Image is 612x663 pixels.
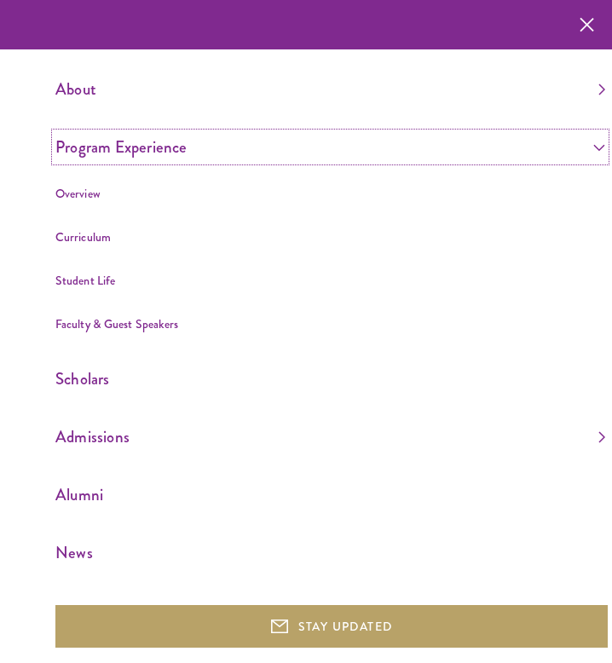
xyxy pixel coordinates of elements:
a: Program Experience [55,133,605,161]
a: Scholars [55,365,605,393]
a: Student Life [55,272,115,289]
a: News [55,539,605,567]
a: About [55,75,605,103]
button: STAY UPDATED [55,605,608,648]
a: Curriculum [55,228,111,245]
a: Admissions [55,423,605,451]
a: Alumni [55,481,605,509]
a: Overview [55,185,101,202]
a: Faculty & Guest Speakers [55,315,178,332]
